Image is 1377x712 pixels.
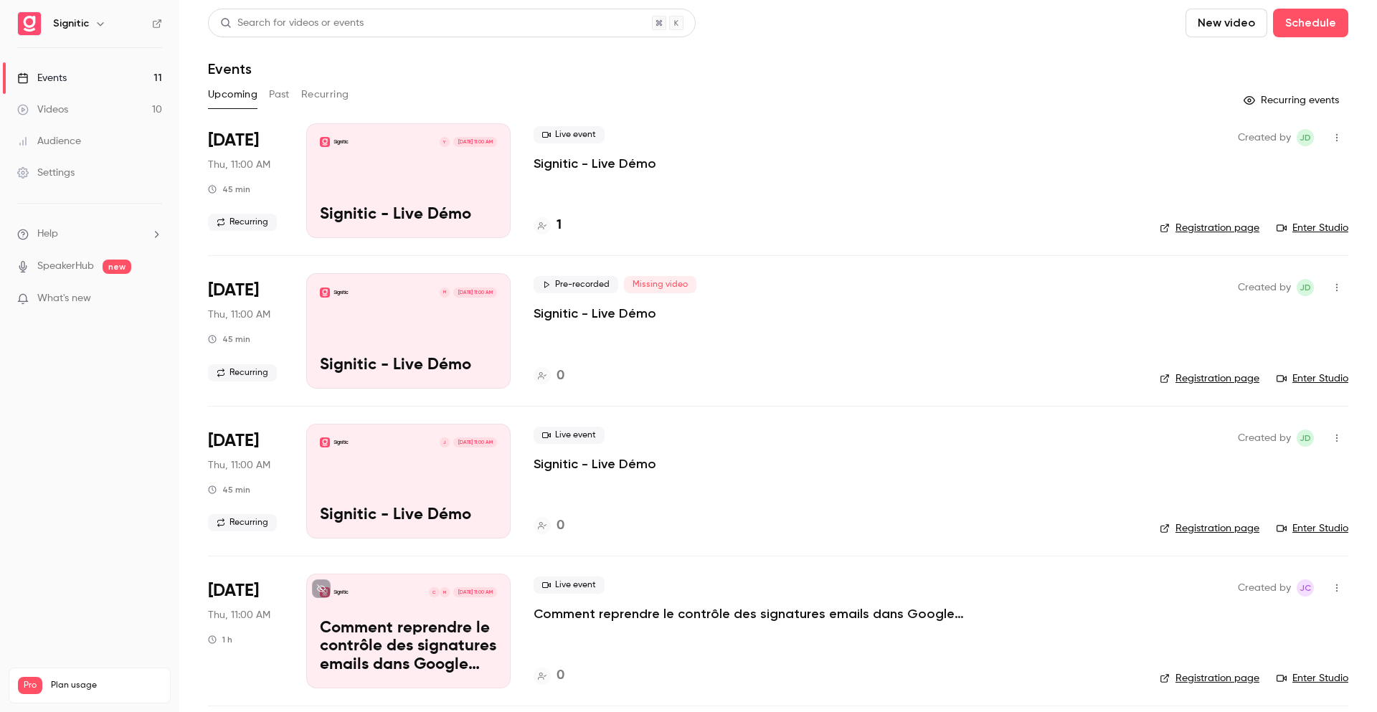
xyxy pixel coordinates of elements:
div: Dec 4 Thu, 11:00 AM (Europe/Paris) [208,574,283,688]
button: Recurring events [1237,89,1348,112]
div: 45 min [208,184,250,195]
a: Registration page [1160,671,1259,685]
div: Oct 16 Thu, 11:00 AM (Europe/Paris) [208,273,283,388]
span: JD [1300,279,1311,296]
span: Live event [534,427,605,444]
span: Thu, 11:00 AM [208,608,270,622]
div: Videos [17,103,68,117]
button: Upcoming [208,83,257,106]
a: Comment reprendre le contrôle des signatures emails dans Google Workspace ?SigniticMC[DATE] 11:00... [306,574,511,688]
p: Signitic [333,289,349,296]
span: Live event [534,576,605,594]
li: help-dropdown-opener [17,227,162,242]
a: Registration page [1160,221,1259,235]
span: Joris Dulac [1297,279,1314,296]
a: Signitic - Live DémoSigniticY[DATE] 11:00 AMSignitic - Live Démo [306,123,511,238]
span: Joris Dulac [1297,429,1314,447]
a: Enter Studio [1277,221,1348,235]
span: JC [1300,579,1311,597]
a: Registration page [1160,371,1259,386]
span: [DATE] [208,429,259,452]
div: J [439,437,450,448]
a: Signitic - Live Démo [534,455,656,473]
span: What's new [37,291,91,306]
p: Signitic - Live Démo [534,305,656,322]
div: C [428,587,440,598]
span: [DATE] 11:00 AM [453,437,496,447]
a: SpeakerHub [37,259,94,274]
a: Enter Studio [1277,521,1348,536]
span: Live event [534,126,605,143]
div: 45 min [208,333,250,345]
a: Signitic - Live DémoSigniticJ[DATE] 11:00 AMSignitic - Live Démo [306,424,511,538]
a: Signitic - Live DémoSigniticM[DATE] 11:00 AMSignitic - Live Démo [306,273,511,388]
a: Comment reprendre le contrôle des signatures emails dans Google Workspace ? [534,605,964,622]
button: Schedule [1273,9,1348,37]
span: [DATE] 11:00 AM [453,288,496,298]
h4: 1 [557,216,562,235]
span: Thu, 11:00 AM [208,458,270,473]
div: 1 h [208,634,232,645]
span: [DATE] [208,129,259,152]
p: Comment reprendre le contrôle des signatures emails dans Google Workspace ? [320,620,497,675]
span: Plan usage [51,680,161,691]
div: Oct 9 Thu, 11:00 AM (Europe/Paris) [208,123,283,238]
span: Created by [1238,579,1291,597]
div: M [439,287,450,298]
p: Signitic - Live Démo [320,506,497,525]
h4: 0 [557,366,564,386]
p: Signitic [333,138,349,146]
span: Julie Camuzet [1297,579,1314,597]
span: Created by [1238,129,1291,146]
iframe: Noticeable Trigger [145,293,162,305]
h4: 0 [557,516,564,536]
span: [DATE] 11:00 AM [453,137,496,147]
span: Thu, 11:00 AM [208,158,270,172]
p: Signitic [333,589,349,596]
p: Signitic - Live Démo [320,356,497,375]
span: Help [37,227,58,242]
button: New video [1186,9,1267,37]
span: Created by [1238,429,1291,447]
span: Created by [1238,279,1291,296]
a: 0 [534,516,564,536]
span: Pre-recorded [534,276,618,293]
div: Oct 23 Thu, 11:00 AM (Europe/Paris) [208,424,283,538]
span: Recurring [208,364,277,381]
span: [DATE] [208,579,259,602]
div: Y [439,136,450,148]
span: new [103,260,131,274]
span: Recurring [208,514,277,531]
span: JD [1300,129,1311,146]
div: Settings [17,166,75,180]
div: M [439,587,450,598]
a: Registration page [1160,521,1259,536]
h4: 0 [557,666,564,685]
button: Past [269,83,290,106]
span: Thu, 11:00 AM [208,308,270,322]
div: 45 min [208,484,250,495]
div: Search for videos or events [220,16,364,31]
a: 1 [534,216,562,235]
div: Audience [17,134,81,148]
h1: Events [208,60,252,77]
img: Signitic - Live Démo [320,288,330,298]
img: Signitic - Live Démo [320,437,330,447]
a: Enter Studio [1277,371,1348,386]
a: Enter Studio [1277,671,1348,685]
p: Signitic - Live Démo [320,206,497,224]
h6: Signitic [53,16,89,31]
a: 0 [534,366,564,386]
span: Pro [18,677,42,694]
a: Signitic - Live Démo [534,155,656,172]
span: Missing video [624,276,696,293]
div: Events [17,71,67,85]
a: 0 [534,666,564,685]
img: Signitic - Live Démo [320,137,330,147]
button: Recurring [301,83,349,106]
span: Recurring [208,214,277,231]
p: Signitic [333,439,349,446]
